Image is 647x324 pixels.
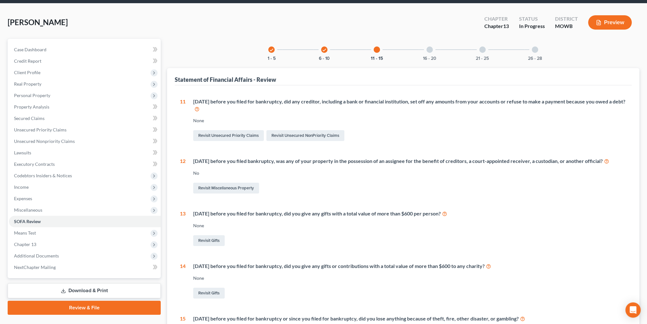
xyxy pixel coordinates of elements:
a: Case Dashboard [9,44,161,55]
i: check [269,48,274,52]
div: [DATE] before you filed for bankruptcy or since you filed for bankruptcy, did you lose anything b... [193,315,627,322]
a: SOFA Review [9,216,161,227]
span: Client Profile [14,70,40,75]
span: Unsecured Nonpriority Claims [14,138,75,144]
button: 21 - 25 [476,56,489,61]
button: 26 - 28 [528,56,542,61]
a: Revisit Unsecured NonPriority Claims [266,130,344,141]
span: Additional Documents [14,253,59,258]
i: check [322,48,327,52]
div: [DATE] before you filed for bankruptcy, did you give any gifts or contributions with a total valu... [193,263,627,270]
button: Preview [588,15,632,30]
span: Case Dashboard [14,47,46,52]
a: Unsecured Nonpriority Claims [9,136,161,147]
button: 6 - 10 [319,56,330,61]
a: Property Analysis [9,101,161,113]
span: SOFA Review [14,219,41,224]
span: Income [14,184,29,190]
span: Personal Property [14,93,50,98]
div: MOWB [555,23,578,30]
div: [DATE] before you filed bankruptcy, was any of your property in the possession of an assignee for... [193,158,627,165]
a: Credit Report [9,55,161,67]
div: 12 [180,158,186,195]
a: Download & Print [8,283,161,298]
div: 11 [180,98,186,143]
a: Lawsuits [9,147,161,158]
span: 13 [503,23,509,29]
span: Chapter 13 [14,242,36,247]
span: Lawsuits [14,150,31,155]
span: Expenses [14,196,32,201]
a: Secured Claims [9,113,161,124]
button: 16 - 20 [423,56,436,61]
span: Real Property [14,81,41,87]
span: Property Analysis [14,104,49,109]
div: Chapter [484,15,509,23]
div: No [193,170,627,176]
div: Status [519,15,545,23]
span: Miscellaneous [14,207,42,213]
a: Revisit Gifts [193,288,225,299]
span: Codebtors Insiders & Notices [14,173,72,178]
div: Open Intercom Messenger [625,302,641,318]
a: Revisit Miscellaneous Property [193,183,259,194]
div: 14 [180,263,186,300]
span: Credit Report [14,58,41,64]
div: None [193,222,627,229]
span: NextChapter Mailing [14,264,56,270]
div: Statement of Financial Affairs - Review [175,76,276,83]
a: Executory Contracts [9,158,161,170]
div: Chapter [484,23,509,30]
button: 1 - 5 [268,56,276,61]
span: Secured Claims [14,116,45,121]
div: 13 [180,210,186,247]
div: [DATE] before you filed for bankruptcy, did you give any gifts with a total value of more than $6... [193,210,627,217]
a: Revisit Gifts [193,235,225,246]
a: Revisit Unsecured Priority Claims [193,130,264,141]
div: In Progress [519,23,545,30]
a: Review & File [8,301,161,315]
div: [DATE] before you filed for bankruptcy, did any creditor, including a bank or financial instituti... [193,98,627,113]
div: None [193,117,627,124]
div: District [555,15,578,23]
a: NextChapter Mailing [9,262,161,273]
span: Executory Contracts [14,161,55,167]
span: Unsecured Priority Claims [14,127,67,132]
span: [PERSON_NAME] [8,18,68,27]
button: 11 - 15 [371,56,383,61]
span: Means Test [14,230,36,236]
div: None [193,275,627,281]
a: Unsecured Priority Claims [9,124,161,136]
